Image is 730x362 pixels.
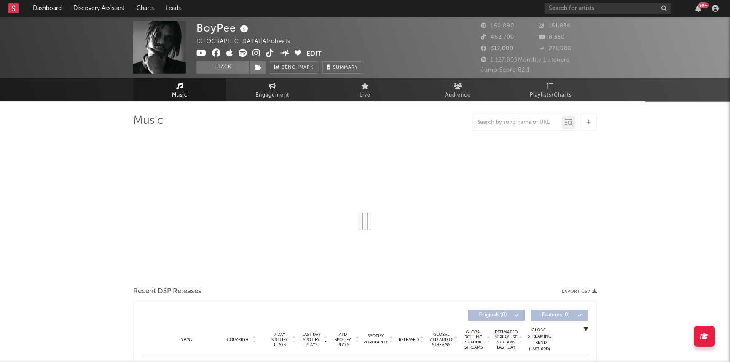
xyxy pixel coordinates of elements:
span: Music [172,90,188,100]
span: 317,000 [481,46,513,51]
span: Audience [445,90,471,100]
div: 99 + [698,2,709,8]
span: Engagement [255,90,289,100]
div: Global Streaming Trend (Last 60D) [527,327,552,352]
div: BoyPee [196,21,250,35]
span: 1,127,809 Monthly Listeners [481,57,569,63]
span: Global Rolling 7D Audio Streams [462,330,485,350]
span: Jump Score: 82.1 [481,67,530,73]
span: Last Day Spotify Plays [300,332,322,347]
span: Global ATD Audio Streams [429,332,453,347]
span: 151,834 [539,23,571,29]
div: Name [159,336,214,343]
a: Playlists/Charts [504,78,597,101]
button: 99+ [695,5,701,12]
button: Summary [322,61,362,74]
span: Originals ( 0 ) [473,313,512,318]
div: [GEOGRAPHIC_DATA] | Afrobeats [196,37,300,47]
button: Edit [306,49,322,59]
span: Released [399,337,419,342]
span: Spotify Popularity [363,333,388,346]
span: Live [360,90,370,100]
span: Benchmark [282,63,314,73]
span: 7 Day Spotify Plays [268,332,291,347]
button: Export CSV [562,289,597,294]
span: Recent DSP Releases [133,287,201,297]
button: Track [196,61,249,74]
input: Search for artists [545,3,671,14]
span: Playlists/Charts [530,90,572,100]
span: Features ( 0 ) [537,313,575,318]
span: Estimated % Playlist Streams Last Day [494,330,518,350]
a: Live [319,78,411,101]
button: Originals(0) [468,310,525,321]
button: Features(0) [531,310,588,321]
a: Benchmark [270,61,318,74]
span: Summary [333,65,358,70]
a: Audience [411,78,504,101]
span: 462,700 [481,35,514,40]
input: Search by song name or URL [473,119,562,126]
span: 271,688 [539,46,572,51]
span: 160,890 [481,23,514,29]
span: 8,550 [539,35,565,40]
a: Engagement [226,78,319,101]
a: Music [133,78,226,101]
span: ATD Spotify Plays [332,332,354,347]
span: Copyright [226,337,251,342]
